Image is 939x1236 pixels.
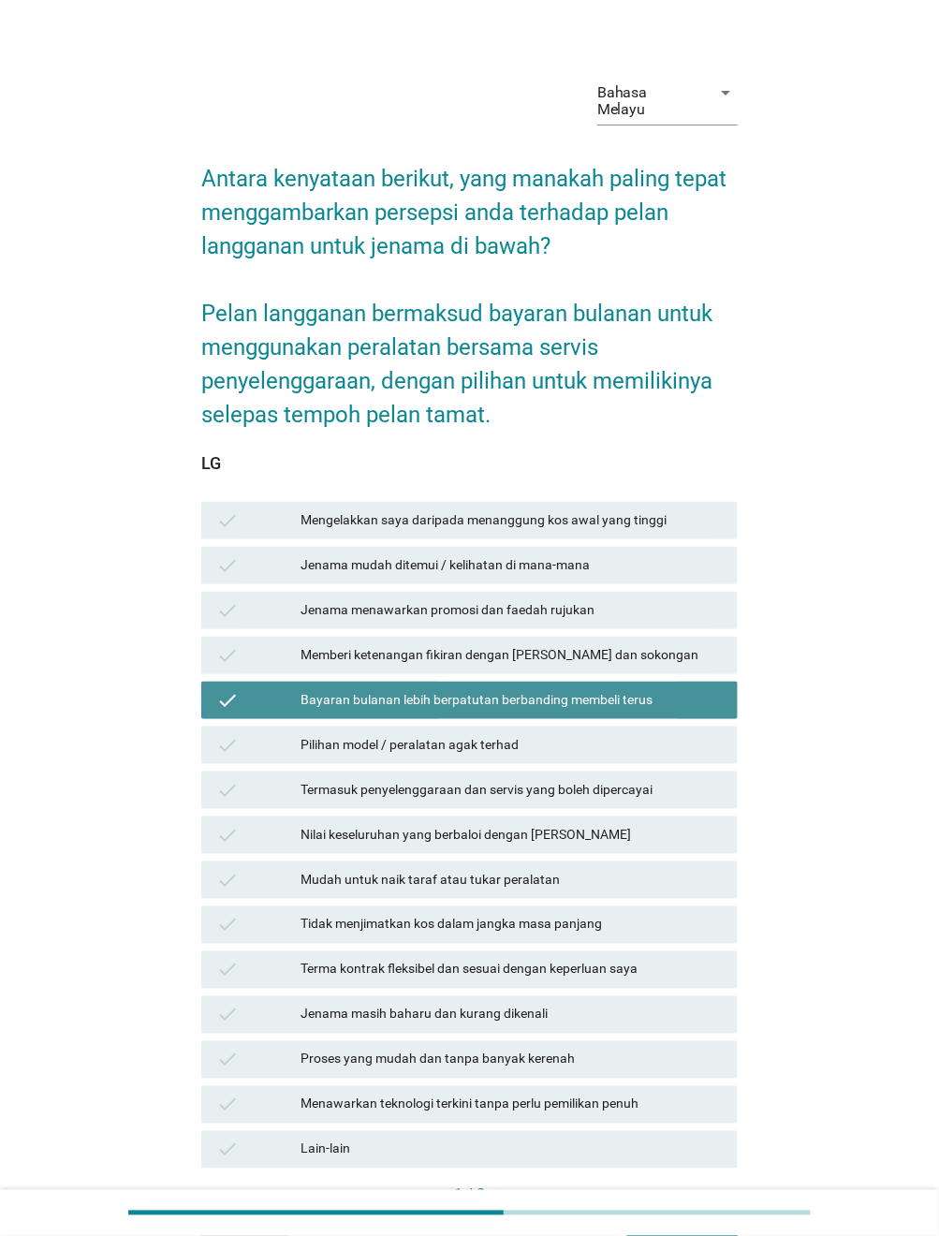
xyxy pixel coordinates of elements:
div: Bahasa Melayu [597,84,700,118]
i: check [216,734,239,757]
i: check [216,824,239,846]
i: check [216,869,239,891]
i: check [216,959,239,981]
i: check [216,644,239,667]
div: Tidak menjimatkan kos dalam jangka masa panjang [301,914,723,936]
div: Pilihan model / peralatan agak terhad [301,734,723,757]
div: Bayaran bulanan lebih berpatutan berbanding membeli terus [301,689,723,712]
div: Jenama menawarkan promosi dan faedah rujukan [301,599,723,622]
div: Mengelakkan saya daripada menanggung kos awal yang tinggi [301,509,723,532]
i: check [216,1139,239,1161]
i: check [216,599,239,622]
i: check [216,509,239,532]
div: LG [201,450,738,476]
i: arrow_drop_down [715,81,738,104]
i: check [216,914,239,936]
div: Menawarkan teknologi terkini tanpa perlu pemilikan penuh [301,1094,723,1116]
div: 1 / 2 [201,1184,738,1206]
h2: Antara kenyataan berikut, yang manakah paling tepat menggambarkan persepsi anda terhadap pelan la... [201,143,738,432]
div: Termasuk penyelenggaraan dan servis yang boleh dipercayai [301,779,723,802]
i: check [216,554,239,577]
i: check [216,1049,239,1071]
div: Nilai keseluruhan yang berbaloi dengan [PERSON_NAME] [301,824,723,846]
i: check [216,779,239,802]
i: check [216,1094,239,1116]
div: Memberi ketenangan fikiran dengan [PERSON_NAME] dan sokongan [301,644,723,667]
div: Lain-lain [301,1139,723,1161]
i: check [216,1004,239,1026]
div: Jenama masih baharu dan kurang dikenali [301,1004,723,1026]
div: Mudah untuk naik taraf atau tukar peralatan [301,869,723,891]
div: Proses yang mudah dan tanpa banyak kerenah [301,1049,723,1071]
div: Jenama mudah ditemui / kelihatan di mana-mana [301,554,723,577]
div: Terma kontrak fleksibel dan sesuai dengan keperluan saya [301,959,723,981]
i: check [216,689,239,712]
